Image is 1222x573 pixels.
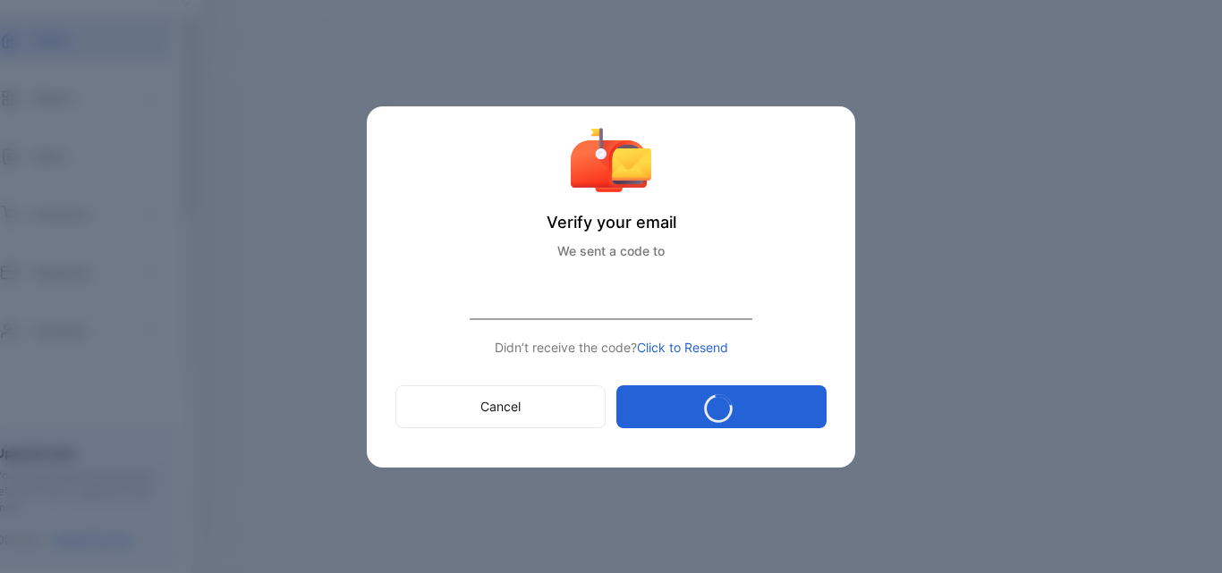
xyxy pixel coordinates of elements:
p: Didn’t receive the code? [395,338,827,357]
button: Cancel [395,385,606,428]
img: verify account [571,128,651,192]
p: Verify your email [395,210,827,234]
span: Click to Resend [637,340,728,355]
p: We sent a code to [395,241,827,260]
